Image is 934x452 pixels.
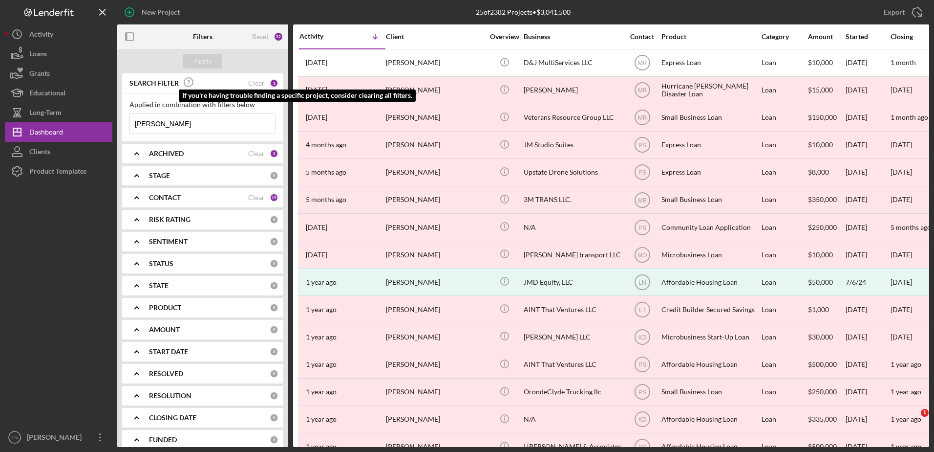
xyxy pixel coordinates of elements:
[808,105,845,131] div: $150,000
[762,77,807,103] div: Loan
[891,195,912,203] time: [DATE]
[808,379,845,405] div: $250,000
[891,250,912,259] time: [DATE]
[149,260,173,268] b: STATUS
[149,304,181,312] b: PRODUCT
[270,215,278,224] div: 0
[129,79,179,87] b: SEARCH FILTER
[5,44,112,64] a: Loans
[808,324,845,350] div: $30,000
[524,296,621,322] div: AINT That Ventures LLC
[117,2,190,22] button: New Project
[846,379,890,405] div: [DATE]
[808,50,845,76] div: $10,000
[891,168,912,176] time: [DATE]
[661,379,759,405] div: Small Business Loan
[386,296,484,322] div: [PERSON_NAME]
[524,242,621,268] div: [PERSON_NAME] transport LLC
[846,33,890,41] div: Started
[29,24,53,46] div: Activity
[29,64,50,86] div: Grants
[5,24,112,44] button: Activity
[5,83,112,103] button: Educational
[5,428,112,447] button: LN[PERSON_NAME]
[901,409,924,432] iframe: Intercom live chat
[149,216,191,224] b: RISK RATING
[149,414,196,422] b: CLOSING DATE
[270,325,278,334] div: 0
[524,379,621,405] div: OrondeClyde Trucking llc
[270,149,278,158] div: 2
[29,44,47,66] div: Loans
[386,379,484,405] div: [PERSON_NAME]
[149,194,181,202] b: CONTACT
[891,387,921,396] time: 1 year ago
[386,132,484,158] div: [PERSON_NAME]
[299,32,342,40] div: Activity
[762,296,807,322] div: Loan
[248,194,265,202] div: Clear
[252,33,269,41] div: Reset
[5,103,112,122] button: Long-Term
[274,32,283,42] div: 22
[306,224,327,231] time: 2025-02-24 17:10
[386,214,484,240] div: [PERSON_NAME]
[661,407,759,432] div: Affordable Housing Loan
[24,428,88,450] div: [PERSON_NAME]
[637,87,647,94] text: MR
[386,242,484,268] div: [PERSON_NAME]
[29,83,65,105] div: Educational
[524,77,621,103] div: [PERSON_NAME]
[194,54,212,68] div: Apply
[762,105,807,131] div: Loan
[306,86,327,94] time: 2025-08-04 22:35
[524,269,621,295] div: JMD Equity, LLC
[638,224,646,231] text: PS
[306,168,346,176] time: 2025-04-11 11:41
[808,242,845,268] div: $10,000
[661,269,759,295] div: Affordable Housing Loan
[891,333,912,341] time: [DATE]
[846,296,890,322] div: [DATE]
[762,324,807,350] div: Loan
[524,33,621,41] div: Business
[386,269,484,295] div: [PERSON_NAME]
[306,415,337,423] time: 2024-04-22 13:26
[637,197,647,203] text: MR
[762,269,807,295] div: Loan
[386,407,484,432] div: [PERSON_NAME]
[661,214,759,240] div: Community Loan Application
[762,33,807,41] div: Category
[476,8,571,16] div: 25 of 2382 Projects • $3,041,500
[891,113,928,121] time: 1 month ago
[5,64,112,83] button: Grants
[306,388,337,396] time: 2024-05-16 16:28
[270,369,278,378] div: 0
[808,132,845,158] div: $10,000
[5,161,112,181] a: Product Templates
[386,352,484,378] div: [PERSON_NAME]
[874,2,929,22] button: Export
[524,132,621,158] div: JM Studio Suites
[921,409,929,417] span: 1
[183,54,222,68] button: Apply
[524,50,621,76] div: D&J MultiServices LLC
[846,242,890,268] div: [DATE]
[762,187,807,213] div: Loan
[637,251,647,258] text: MO
[808,159,845,185] div: $8,000
[29,142,50,164] div: Clients
[306,306,337,314] time: 2024-08-13 12:33
[638,279,646,286] text: LN
[149,326,180,334] b: AMOUNT
[149,436,177,444] b: FUNDED
[891,58,916,67] time: 1 month
[306,196,346,203] time: 2025-04-07 22:02
[142,2,180,22] div: New Project
[846,214,890,240] div: [DATE]
[524,187,621,213] div: 3M TRANS LLC.
[846,77,890,103] div: [DATE]
[149,150,184,158] b: ARCHIVED
[891,442,921,451] time: 1 year ago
